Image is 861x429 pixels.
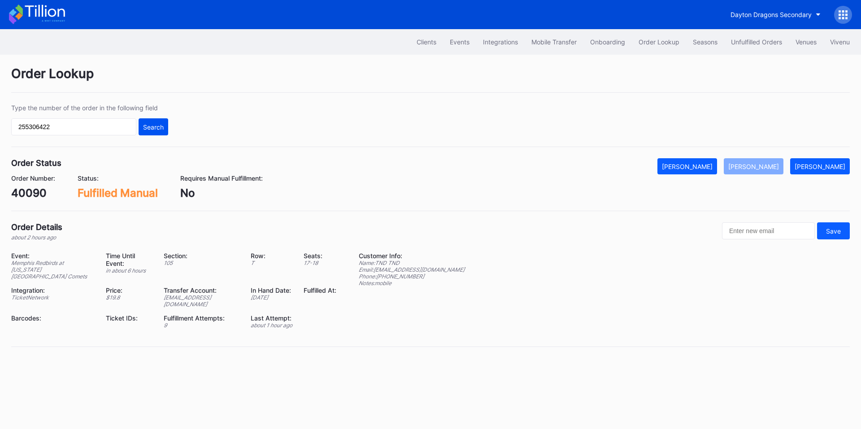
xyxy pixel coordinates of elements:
div: [PERSON_NAME] [795,163,845,170]
div: Integration: [11,286,95,294]
div: Integrations [483,38,518,46]
div: 105 [164,260,239,266]
div: Requires Manual Fulfillment: [180,174,263,182]
div: [PERSON_NAME] [662,163,713,170]
div: Fulfillment Attempts: [164,314,239,322]
div: Order Lookup [639,38,679,46]
button: [PERSON_NAME] [657,158,717,174]
button: Seasons [686,34,724,50]
div: Name: TND TND [359,260,465,266]
div: Status: [78,174,158,182]
div: Ticket IDs: [106,314,152,322]
div: Transfer Account: [164,286,239,294]
button: Venues [789,34,823,50]
div: [DATE] [251,294,292,301]
div: Order Lookup [11,66,850,93]
div: Vivenu [830,38,850,46]
div: Type the number of the order in the following field [11,104,168,112]
div: Unfulfilled Orders [731,38,782,46]
div: [EMAIL_ADDRESS][DOMAIN_NAME] [164,294,239,308]
div: about 1 hour ago [251,322,292,329]
div: Onboarding [590,38,625,46]
div: Mobile Transfer [531,38,577,46]
button: Integrations [476,34,525,50]
div: about 2 hours ago [11,234,62,241]
button: Save [817,222,850,239]
div: Fulfilled At: [304,286,336,294]
div: 17 - 18 [304,260,336,266]
div: Seasons [693,38,717,46]
div: Fulfilled Manual [78,186,158,199]
div: in about 6 hours [106,267,152,274]
div: Save [826,227,841,235]
button: Order Lookup [632,34,686,50]
button: Unfulfilled Orders [724,34,789,50]
div: Memphis Redbirds at [US_STATE][GEOGRAPHIC_DATA] Comets [11,260,95,280]
div: No [180,186,263,199]
div: $ 19.8 [106,294,152,301]
div: T [251,260,292,266]
button: Search [139,118,168,135]
div: Last Attempt: [251,314,292,322]
button: Clients [410,34,443,50]
div: Section: [164,252,239,260]
div: TicketNetwork [11,294,95,301]
div: [PERSON_NAME] [728,163,779,170]
div: Time Until Event: [106,252,152,267]
div: 40090 [11,186,55,199]
input: GT59662 [11,118,136,135]
div: Phone: [PHONE_NUMBER] [359,273,465,280]
div: Order Details [11,222,62,232]
button: Mobile Transfer [525,34,583,50]
button: [PERSON_NAME] [790,158,850,174]
div: Order Number: [11,174,55,182]
button: [PERSON_NAME] [724,158,783,174]
input: Enter new email [722,222,815,239]
div: Seats: [304,252,336,260]
div: Customer Info: [359,252,465,260]
div: Events [450,38,470,46]
div: Notes: mobile [359,280,465,286]
button: Onboarding [583,34,632,50]
div: Dayton Dragons Secondary [731,11,812,18]
div: Price: [106,286,152,294]
div: Email: [EMAIL_ADDRESS][DOMAIN_NAME] [359,266,465,273]
div: Row: [251,252,292,260]
div: Barcodes: [11,314,95,322]
div: Venues [796,38,817,46]
div: Search [143,123,164,131]
div: Event: [11,252,95,260]
button: Dayton Dragons Secondary [724,6,827,23]
div: Clients [417,38,436,46]
button: Vivenu [823,34,857,50]
div: 9 [164,322,239,329]
button: Events [443,34,476,50]
div: Order Status [11,158,61,168]
div: In Hand Date: [251,286,292,294]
